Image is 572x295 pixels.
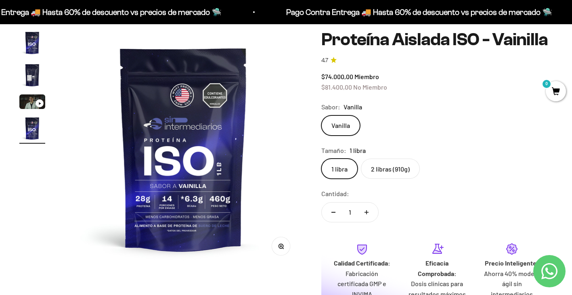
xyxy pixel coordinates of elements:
span: $81.400,00 [321,83,352,91]
a: 0 [546,88,566,96]
h1: Proteína Aislada ISO - Vainilla [321,30,553,49]
span: Miembro [354,73,379,80]
legend: Sabor: [321,102,340,112]
strong: Precio Inteligente: [485,259,539,267]
label: Cantidad: [321,188,349,199]
span: No Miembro [353,83,387,91]
button: Ir al artículo 4 [19,115,45,144]
img: Proteína Aislada ISO - Vainilla [65,30,302,267]
p: Pago Contra Entrega 🚚 Hasta 60% de descuento vs precios de mercado 🛸 [281,6,547,19]
button: Reducir cantidad [322,203,345,222]
span: Vanilla [344,102,362,112]
button: Aumentar cantidad [355,203,378,222]
span: 4.7 [321,56,328,65]
mark: 0 [542,79,551,89]
img: Proteína Aislada ISO - Vainilla [19,115,45,141]
button: Ir al artículo 3 [19,94,45,111]
legend: Tamaño: [321,145,346,156]
a: 4.74.7 de 5.0 estrellas [321,56,553,65]
img: Proteína Aislada ISO - Vainilla [19,62,45,88]
strong: Calidad Certificada: [334,259,390,267]
img: Proteína Aislada ISO - Vainilla [19,30,45,56]
span: 1 libra [350,145,366,156]
button: Ir al artículo 2 [19,62,45,90]
span: $74.000,00 [321,73,353,80]
strong: Eficacia Comprobada: [418,259,457,277]
button: Ir al artículo 1 [19,30,45,58]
